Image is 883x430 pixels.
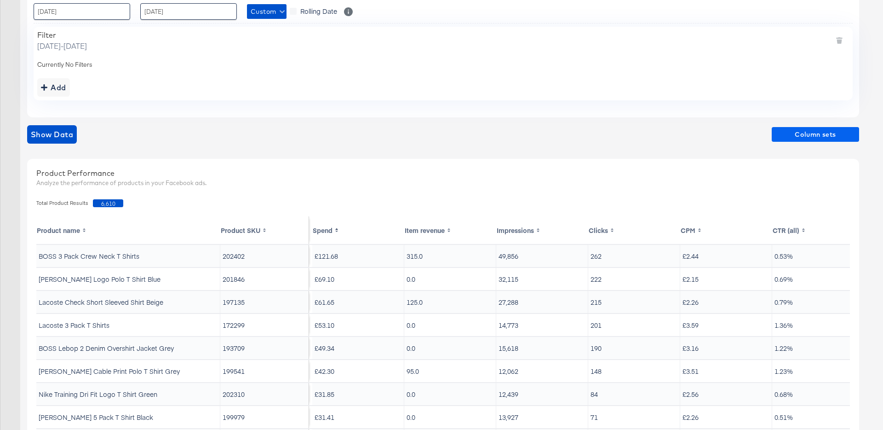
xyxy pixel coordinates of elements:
td: 0.0 [404,314,496,336]
td: 95.0 [404,360,496,382]
th: Toggle SortBy [588,216,680,244]
td: £3.16 [680,337,772,359]
td: 0.68% [772,383,864,405]
td: Lacoste 3 Pack T Shirts [36,314,220,336]
span: Custom [251,6,283,17]
span: Column sets [775,129,855,140]
td: £42.30 [312,360,404,382]
div: Filter [37,30,87,40]
th: Toggle SortBy [312,216,404,244]
td: BOSS Lebop 2 Denim Overshirt Jacket Grey [36,337,220,359]
th: Toggle SortBy [404,216,496,244]
td: 0.0 [404,337,496,359]
th: Toggle SortBy [772,216,864,244]
td: £2.26 [680,291,772,313]
td: £2.26 [680,406,772,428]
td: 201 [588,314,680,336]
td: £69.10 [312,268,404,290]
td: 0.69% [772,268,864,290]
td: 222 [588,268,680,290]
td: 0.0 [404,268,496,290]
div: Currently No Filters [37,60,849,69]
td: 197135 [220,291,309,313]
td: 12,062 [496,360,588,382]
td: [PERSON_NAME] Cable Print Polo T Shirt Grey [36,360,220,382]
td: 0.0 [404,406,496,428]
td: £53.10 [312,314,404,336]
th: Toggle SortBy [680,216,772,244]
span: Total Product Results [36,199,93,207]
td: 1.22% [772,337,864,359]
td: £3.51 [680,360,772,382]
td: Nike Training Dri Fit Logo T Shirt Green [36,383,220,405]
button: showdata [27,125,77,144]
td: £49.34 [312,337,404,359]
div: Product Performance [36,168,850,179]
td: £31.41 [312,406,404,428]
span: Rolling Date [300,6,337,16]
td: 199979 [220,406,309,428]
span: [DATE] - [DATE] [37,41,87,51]
td: 148 [588,360,680,382]
td: 27,288 [496,291,588,313]
th: Toggle SortBy [36,216,220,244]
td: BOSS 3 Pack Crew Neck T Shirts [36,245,220,267]
td: 202402 [220,245,309,267]
div: Analyze the performance of products in your Facebook ads. [36,179,850,187]
td: 84 [588,383,680,405]
td: 202310 [220,383,309,405]
td: Lacoste Check Short Sleeved Shirt Beige [36,291,220,313]
td: 0.53% [772,245,864,267]
td: 49,856 [496,245,588,267]
td: 32,115 [496,268,588,290]
td: 190 [588,337,680,359]
button: Column sets [772,127,859,142]
th: Toggle SortBy [496,216,588,244]
td: 0.79% [772,291,864,313]
td: 12,439 [496,383,588,405]
td: 14,773 [496,314,588,336]
td: £121.68 [312,245,404,267]
td: 71 [588,406,680,428]
span: 6,610 [93,199,123,207]
td: 15,618 [496,337,588,359]
button: Custom [247,4,287,19]
th: Toggle SortBy [220,216,309,244]
td: 1.23% [772,360,864,382]
td: [PERSON_NAME] Logo Polo T Shirt Blue [36,268,220,290]
td: £2.56 [680,383,772,405]
button: addbutton [37,78,70,97]
td: 0.51% [772,406,864,428]
span: Show Data [31,128,73,141]
td: 0.0 [404,383,496,405]
td: £31.85 [312,383,404,405]
td: 193709 [220,337,309,359]
td: £2.15 [680,268,772,290]
td: 199541 [220,360,309,382]
td: 315.0 [404,245,496,267]
td: £2.44 [680,245,772,267]
td: 1.36% [772,314,864,336]
td: 125.0 [404,291,496,313]
td: 262 [588,245,680,267]
div: Add [41,81,66,94]
td: 201846 [220,268,309,290]
td: £61.65 [312,291,404,313]
td: £3.59 [680,314,772,336]
td: [PERSON_NAME] 5 Pack T Shirt Black [36,406,220,428]
td: 172299 [220,314,309,336]
td: 215 [588,291,680,313]
td: 13,927 [496,406,588,428]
